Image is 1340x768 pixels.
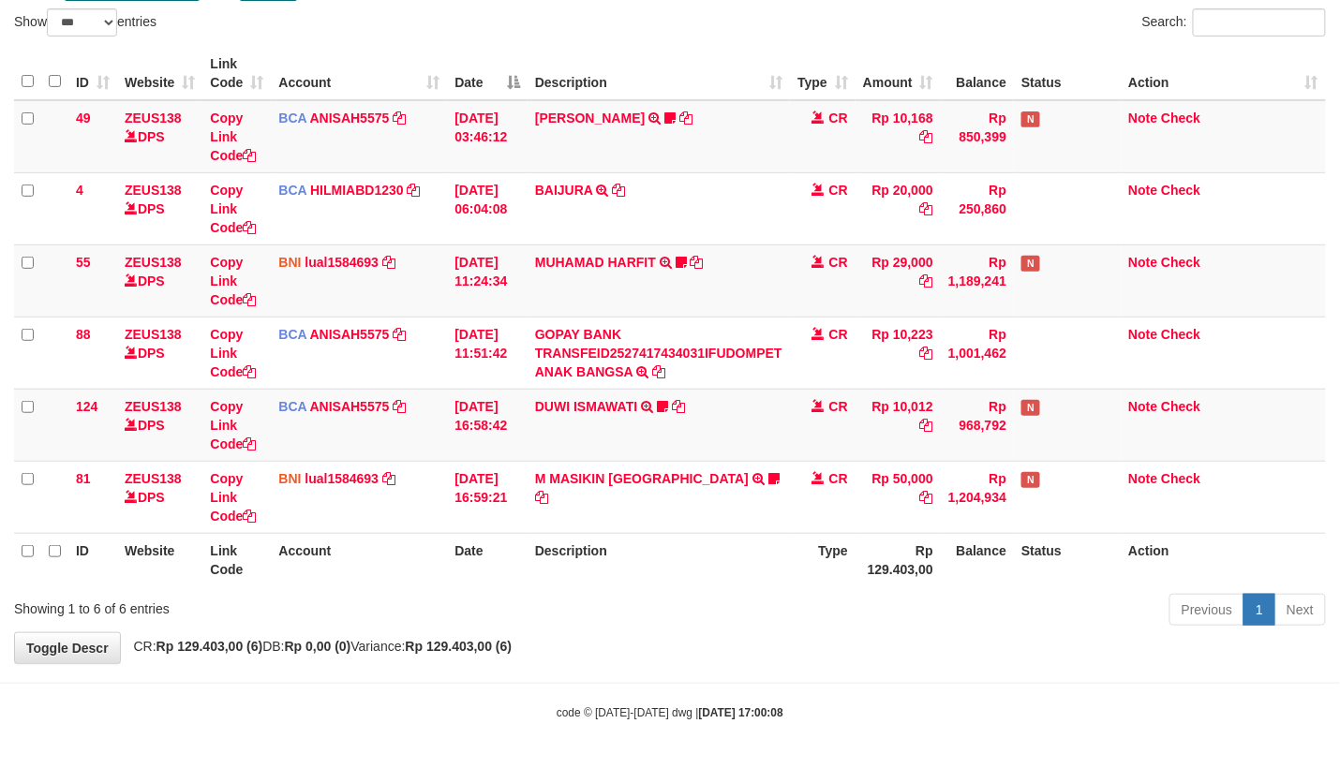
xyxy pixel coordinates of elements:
span: CR [829,327,848,342]
label: Search: [1142,8,1326,37]
span: Has Note [1021,472,1040,488]
div: Showing 1 to 6 of 6 entries [14,592,544,618]
a: HILMIABD1230 [310,183,404,198]
th: Status [1014,533,1121,586]
a: DUWI ISMAWATI [535,399,637,414]
th: Type: activate to sort column ascending [790,47,856,100]
a: MUHAMAD HARFIT [535,255,656,270]
a: Copy Link Code [210,183,256,235]
td: Rp 850,399 [941,100,1014,173]
a: ZEUS138 [125,327,182,342]
span: 124 [76,399,97,414]
strong: Rp 129.403,00 (6) [156,639,263,654]
a: Note [1128,111,1157,126]
td: Rp 20,000 [856,172,941,244]
a: Note [1128,471,1157,486]
a: Copy Link Code [210,399,256,451]
a: Check [1161,111,1200,126]
a: Toggle Descr [14,632,121,664]
a: Copy ANISAH5575 to clipboard [393,399,406,414]
td: DPS [117,389,202,461]
th: Action: activate to sort column ascending [1121,47,1326,100]
span: BNI [278,255,301,270]
span: CR [829,111,848,126]
td: Rp 29,000 [856,244,941,317]
td: Rp 1,204,934 [941,461,1014,533]
a: Note [1128,327,1157,342]
a: Copy HILMIABD1230 to clipboard [408,183,421,198]
td: Rp 50,000 [856,461,941,533]
a: Copy Rp 10,223 to clipboard [920,346,933,361]
a: Copy Link Code [210,255,256,307]
td: [DATE] 16:59:21 [447,461,528,533]
a: Copy ANISAH5575 to clipboard [393,111,406,126]
th: Date: activate to sort column descending [447,47,528,100]
td: Rp 250,860 [941,172,1014,244]
span: 49 [76,111,91,126]
th: Amount: activate to sort column ascending [856,47,941,100]
th: Account: activate to sort column ascending [271,47,447,100]
a: Copy Rp 50,000 to clipboard [920,490,933,505]
td: Rp 1,189,241 [941,244,1014,317]
th: Balance [941,47,1014,100]
span: CR [829,183,848,198]
a: ZEUS138 [125,111,182,126]
th: Action [1121,533,1326,586]
td: Rp 10,168 [856,100,941,173]
th: Rp 129.403,00 [856,533,941,586]
a: Copy MUHAMAD HARFIT to clipboard [691,255,704,270]
a: Copy Rp 10,012 to clipboard [920,418,933,433]
th: Date [447,533,528,586]
span: BCA [278,111,306,126]
th: ID: activate to sort column ascending [68,47,117,100]
td: [DATE] 11:51:42 [447,317,528,389]
a: Copy M MASIKIN NOVRIANSYAH to clipboard [535,490,548,505]
a: GOPAY BANK TRANSFEID2527417434031IFUDOMPET ANAK BANGSA [535,327,782,379]
span: Has Note [1021,400,1040,416]
span: 88 [76,327,91,342]
th: Link Code [202,533,271,586]
a: [PERSON_NAME] [535,111,645,126]
a: lual1584693 [305,255,379,270]
span: 55 [76,255,91,270]
span: BCA [278,399,306,414]
td: [DATE] 16:58:42 [447,389,528,461]
span: CR [829,255,848,270]
a: ZEUS138 [125,255,182,270]
a: ZEUS138 [125,471,182,486]
a: ANISAH5575 [310,399,390,414]
th: Website: activate to sort column ascending [117,47,202,100]
a: Note [1128,255,1157,270]
span: BCA [278,327,306,342]
a: lual1584693 [305,471,379,486]
span: 4 [76,183,83,198]
span: CR [829,471,848,486]
td: Rp 1,001,462 [941,317,1014,389]
td: Rp 10,223 [856,317,941,389]
td: [DATE] 06:04:08 [447,172,528,244]
a: BAIJURA [535,183,593,198]
a: Previous [1169,594,1244,626]
span: Has Note [1021,111,1040,127]
span: CR: DB: Variance: [125,639,513,654]
td: [DATE] 11:24:34 [447,244,528,317]
td: DPS [117,172,202,244]
a: Copy Link Code [210,327,256,379]
a: ANISAH5575 [310,327,390,342]
span: CR [829,399,848,414]
th: Account [271,533,447,586]
a: Copy BAIJURA to clipboard [612,183,625,198]
a: Copy lual1584693 to clipboard [382,255,395,270]
a: Note [1128,183,1157,198]
th: Balance [941,533,1014,586]
strong: [DATE] 17:00:08 [699,706,783,719]
td: DPS [117,100,202,173]
a: Check [1161,399,1200,414]
a: ZEUS138 [125,183,182,198]
td: DPS [117,244,202,317]
td: Rp 10,012 [856,389,941,461]
strong: Rp 129.403,00 (6) [406,639,513,654]
a: Check [1161,183,1200,198]
th: Type [790,533,856,586]
a: ZEUS138 [125,399,182,414]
